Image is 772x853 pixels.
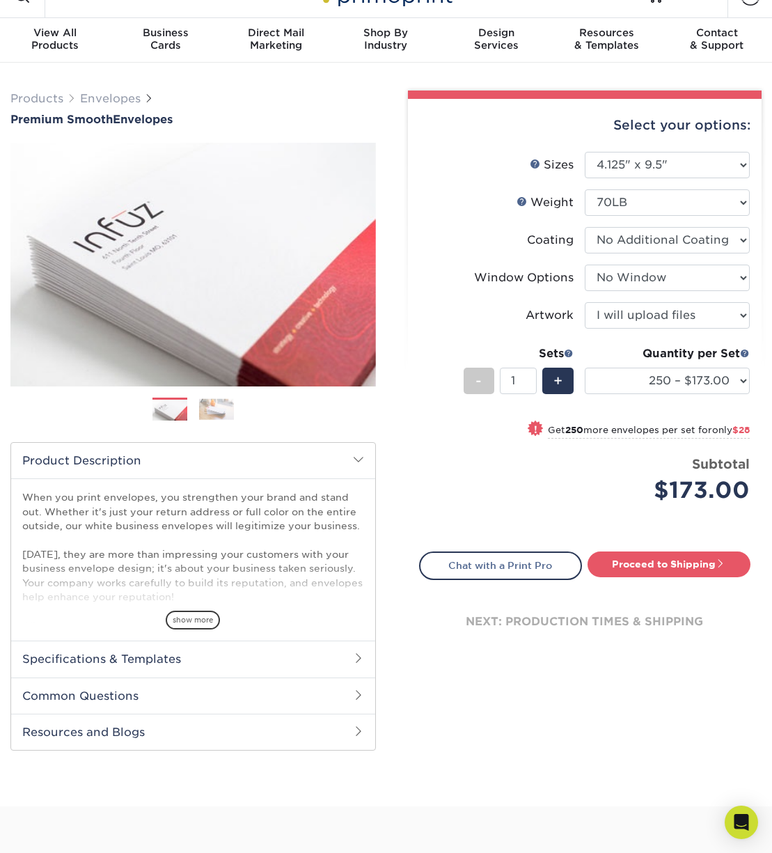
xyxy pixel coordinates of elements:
a: BusinessCards [110,18,220,63]
iframe: Google Customer Reviews [3,811,118,848]
div: & Templates [551,26,661,52]
a: DesignServices [441,18,551,63]
a: Envelopes [80,92,141,105]
strong: 250 [565,425,583,435]
img: Envelopes 02 [199,398,234,420]
span: - [475,370,482,391]
div: $173.00 [595,474,750,507]
a: Resources& Templates [551,18,661,63]
h2: Resources and Blogs [11,714,375,750]
a: Premium SmoothEnvelopes [10,113,376,126]
div: Cards [110,26,220,52]
a: Direct MailMarketing [221,18,331,63]
div: Select your options: [419,99,751,152]
span: $28 [732,425,750,435]
span: Resources [551,26,661,39]
div: Artwork [526,307,574,324]
a: Chat with a Print Pro [419,551,582,579]
span: Premium Smooth [10,113,113,126]
div: Industry [331,26,441,52]
span: only [712,425,750,435]
div: Sizes [530,157,574,173]
div: Services [441,26,551,52]
span: ! [534,422,537,437]
span: Design [441,26,551,39]
span: Shop By [331,26,441,39]
div: next: production times & shipping [419,580,751,664]
span: Business [110,26,220,39]
a: Proceed to Shipping [588,551,750,577]
h1: Envelopes [10,113,376,126]
div: Weight [517,194,574,211]
strong: Subtotal [692,456,750,471]
span: + [553,370,562,391]
small: Get more envelopes per set for [548,425,750,439]
h2: Specifications & Templates [11,641,375,677]
div: Coating [527,232,574,249]
span: Contact [662,26,772,39]
span: Direct Mail [221,26,331,39]
h2: Common Questions [11,678,375,714]
div: Sets [464,345,574,362]
p: When you print envelopes, you strengthen your brand and stand out. Whether it's just your return ... [22,490,364,831]
span: show more [166,611,220,629]
a: Products [10,92,63,105]
a: Contact& Support [662,18,772,63]
img: Envelopes 01 [152,398,187,423]
img: Premium Smooth 01 [10,139,376,391]
div: Window Options [474,269,574,286]
div: Quantity per Set [585,345,750,362]
div: Marketing [221,26,331,52]
a: Shop ByIndustry [331,18,441,63]
div: Open Intercom Messenger [725,806,758,839]
h2: Product Description [11,443,375,478]
div: & Support [662,26,772,52]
